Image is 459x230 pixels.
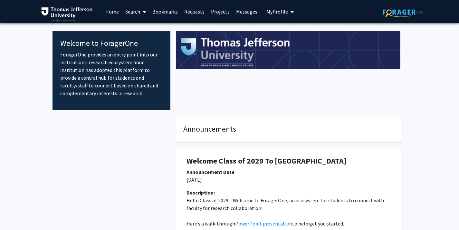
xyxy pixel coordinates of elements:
p: [DATE] [186,176,390,184]
a: Messages [233,0,261,23]
span: My Profile [266,8,288,15]
a: Home [102,0,122,23]
a: PowerPoint presentation [235,220,292,227]
div: Description: [186,189,390,196]
a: Search [122,0,149,23]
a: Projects [208,0,233,23]
img: Thomas Jefferson University Logo [41,7,93,21]
h4: Welcome to ForagerOne [60,39,163,48]
h4: Announcements [183,125,394,134]
h1: Welcome Class of 2029 To [GEOGRAPHIC_DATA] [186,156,390,166]
img: ForagerOne Logo [383,7,423,17]
p: ForagerOne provides an entry point into our institution’s research ecosystem. Your institution ha... [60,51,163,97]
p: Hello Class of 2029 – Welcome to ForagerOne, an ecosystem for students to connect with faculty fo... [186,196,390,212]
div: Announcement Date [186,168,390,176]
p: Here’s a walk-through to help get you started. [186,220,390,227]
img: Cover Image [176,31,401,70]
iframe: Chat [5,201,27,225]
a: Requests [181,0,208,23]
a: Bookmarks [149,0,181,23]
